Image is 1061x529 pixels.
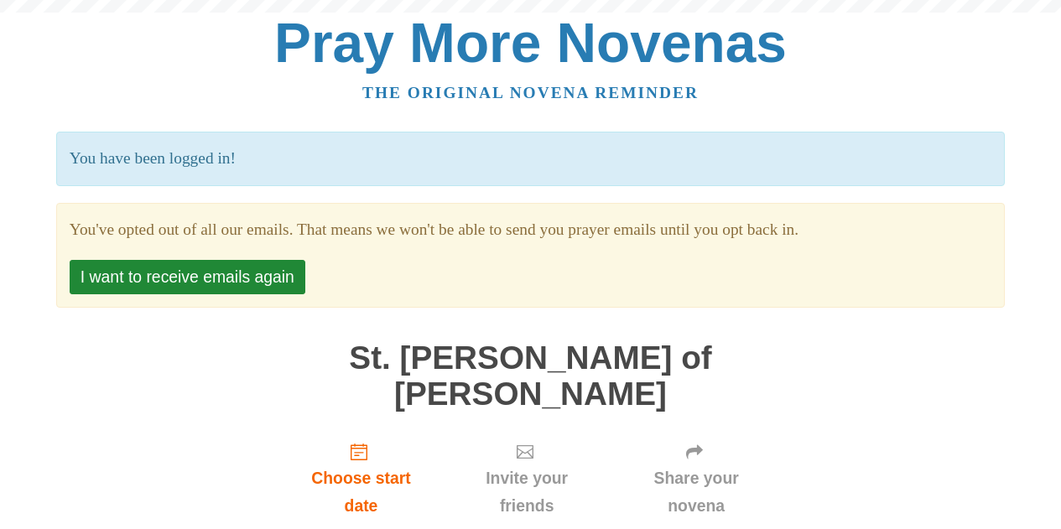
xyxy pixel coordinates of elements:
[70,216,991,244] section: You've opted out of all our emails. That means we won't be able to send you prayer emails until y...
[274,12,787,74] a: Pray More Novenas
[443,428,610,528] div: Click "Next" to confirm your start date first.
[611,428,783,528] div: Click "Next" to confirm your start date first.
[279,340,783,412] h1: St. [PERSON_NAME] of [PERSON_NAME]
[296,464,427,520] span: Choose start date
[279,428,444,528] a: Choose start date
[70,260,305,294] button: I want to receive emails again
[362,84,699,101] a: The original novena reminder
[460,464,593,520] span: Invite your friends
[56,132,1005,186] p: You have been logged in!
[627,464,766,520] span: Share your novena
